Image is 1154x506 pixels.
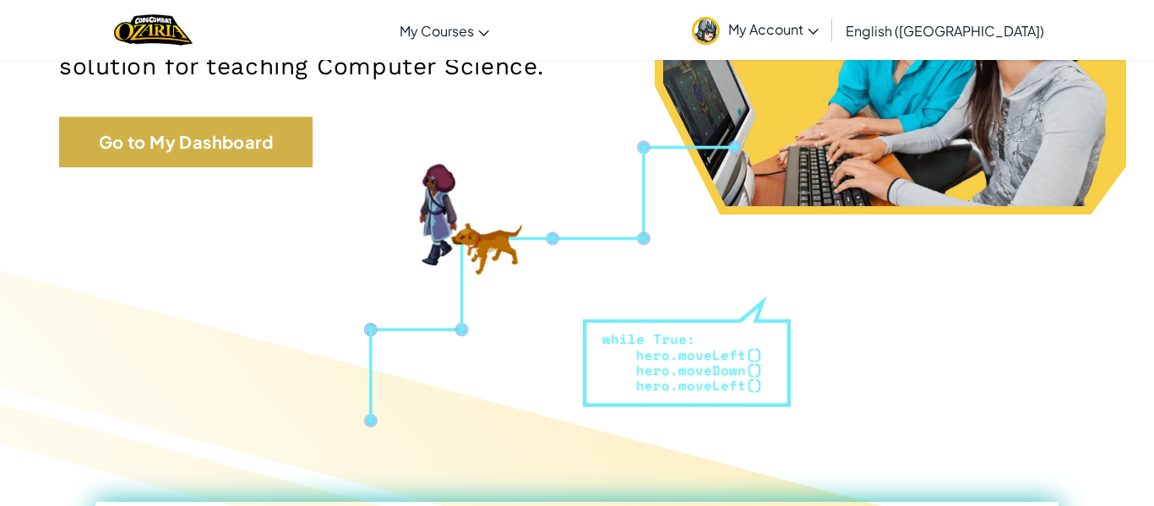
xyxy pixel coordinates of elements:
[728,20,819,38] span: My Account
[114,13,193,47] a: Ozaria by CodeCombat logo
[683,3,827,57] a: My Account
[59,117,313,167] a: Go to My Dashboard
[391,8,498,53] a: My Courses
[837,8,1053,53] a: English ([GEOGRAPHIC_DATA])
[846,22,1044,40] span: English ([GEOGRAPHIC_DATA])
[692,17,720,45] img: avatar
[114,13,193,47] img: Home
[400,22,474,40] span: My Courses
